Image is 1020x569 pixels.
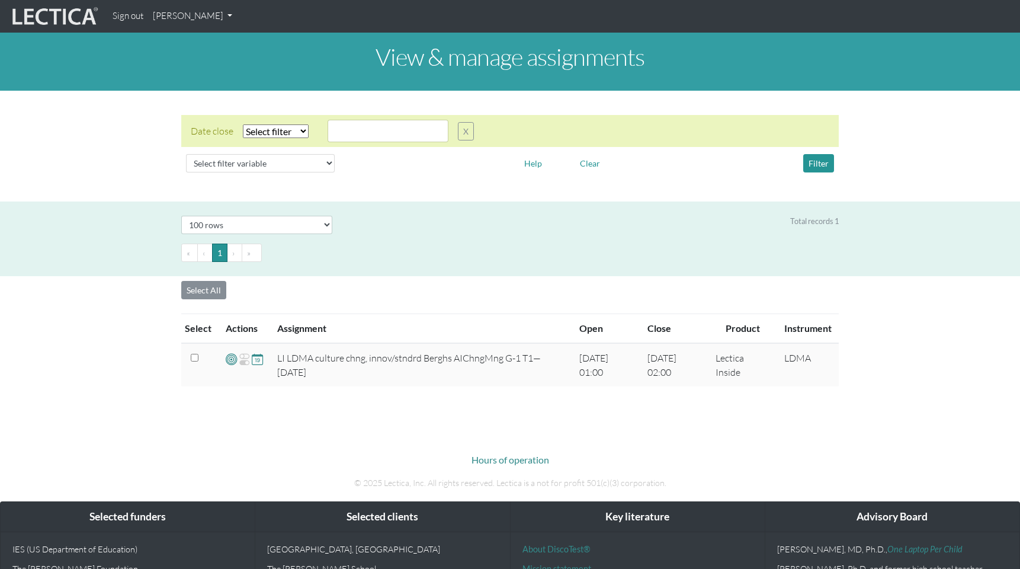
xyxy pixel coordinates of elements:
p: [GEOGRAPHIC_DATA], [GEOGRAPHIC_DATA] [267,544,498,554]
button: X [458,122,474,140]
button: Go to page 1 [212,244,227,262]
a: Sign out [108,5,148,28]
p: IES (US Department of Education) [12,544,243,554]
button: Select All [181,281,226,299]
div: Selected clients [255,502,509,532]
td: [DATE] 01:00 [572,343,640,386]
th: Product [708,314,777,344]
p: [PERSON_NAME], MD, Ph.D., [777,544,1008,554]
a: About DiscoTest® [522,544,590,554]
a: Hours of operation [471,454,549,465]
td: [DATE] 02:00 [640,343,708,386]
img: lecticalive [9,5,98,28]
div: Advisory Board [765,502,1019,532]
a: One Laptop Per Child [887,544,963,554]
button: Clear [575,154,605,172]
p: © 2025 Lectica, Inc. All rights reserved. Lectica is a not for profit 501(c)(3) corporation. [181,477,839,490]
td: LI LDMA culture chng, innov/stndrd Berghs AIChngMng G-1 T1—[DATE] [270,343,572,386]
td: LDMA [777,343,839,386]
span: Add VCoLs [226,352,237,366]
button: Help [519,154,547,172]
div: Total records 1 [790,216,839,227]
a: [PERSON_NAME] [148,5,237,28]
th: Open [572,314,640,344]
td: Lectica Inside [708,343,777,386]
div: Date close [191,124,233,138]
div: Selected funders [1,502,255,532]
th: Assignment [270,314,572,344]
ul: Pagination [181,244,839,262]
th: Instrument [777,314,839,344]
th: Actions [219,314,270,344]
span: Re-open Assignment [239,352,250,366]
th: Close [640,314,708,344]
th: Select [181,314,219,344]
div: Key literature [511,502,765,532]
a: Help [519,156,547,168]
button: Filter [803,154,834,172]
span: Update close date [252,352,263,366]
